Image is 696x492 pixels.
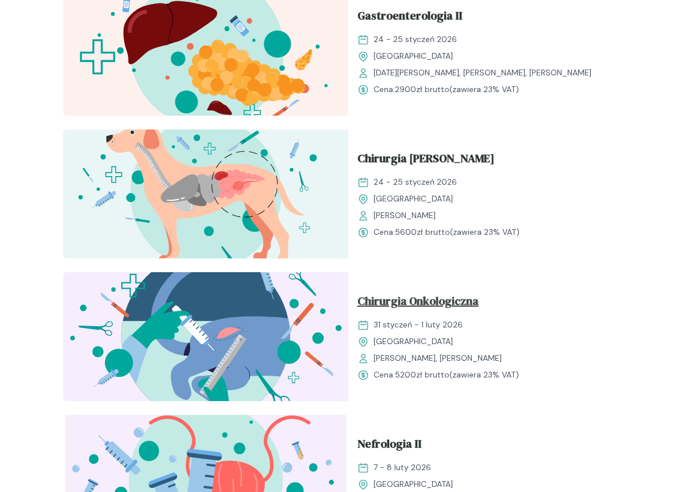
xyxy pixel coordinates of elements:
[357,150,624,171] a: Chirurgia [PERSON_NAME]
[357,7,462,29] span: Gastroenterologia II
[374,352,502,364] span: [PERSON_NAME], [PERSON_NAME]
[374,335,453,348] span: [GEOGRAPHIC_DATA]
[63,272,348,401] img: ZpbL5h5LeNNTxNpI_ChiruOnko_T.svg
[374,50,453,62] span: [GEOGRAPHIC_DATA]
[357,435,624,457] a: Nefrologia II
[374,193,453,205] span: [GEOGRAPHIC_DATA]
[357,7,624,29] a: Gastroenterologia II
[374,67,591,79] span: [DATE][PERSON_NAME], [PERSON_NAME], [PERSON_NAME]
[374,209,436,222] span: [PERSON_NAME]
[395,369,449,380] span: 5200 zł brutto
[374,462,431,474] span: 7 - 8 luty 2026
[374,369,519,381] span: Cena: (zawiera 23% VAT)
[374,226,520,238] span: Cena: (zawiera 23% VAT)
[357,292,624,314] a: Chirurgia Onkologiczna
[374,319,463,331] span: 31 styczeń - 1 luty 2026
[395,84,449,94] span: 2900 zł brutto
[357,292,479,314] span: Chirurgia Onkologiczna
[374,478,453,490] span: [GEOGRAPHIC_DATA]
[395,227,450,237] span: 5600 zł brutto
[374,176,457,188] span: 24 - 25 styczeń 2026
[357,150,494,171] span: Chirurgia [PERSON_NAME]
[357,435,421,457] span: Nefrologia II
[63,129,348,258] img: ZpbG-x5LeNNTxNnM_ChiruTy%C5%82o_T.svg
[374,83,519,96] span: Cena: (zawiera 23% VAT)
[374,33,457,45] span: 24 - 25 styczeń 2026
